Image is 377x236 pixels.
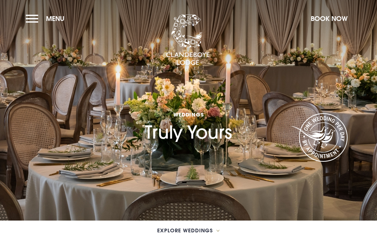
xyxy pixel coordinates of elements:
button: Menu [26,11,68,26]
span: Explore Weddings [157,228,213,233]
button: Book Now [307,11,351,26]
span: Weddings [145,111,232,118]
span: Menu [46,14,64,23]
h1: Truly Yours [145,82,232,143]
img: Clandeboye Lodge [166,14,210,66]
